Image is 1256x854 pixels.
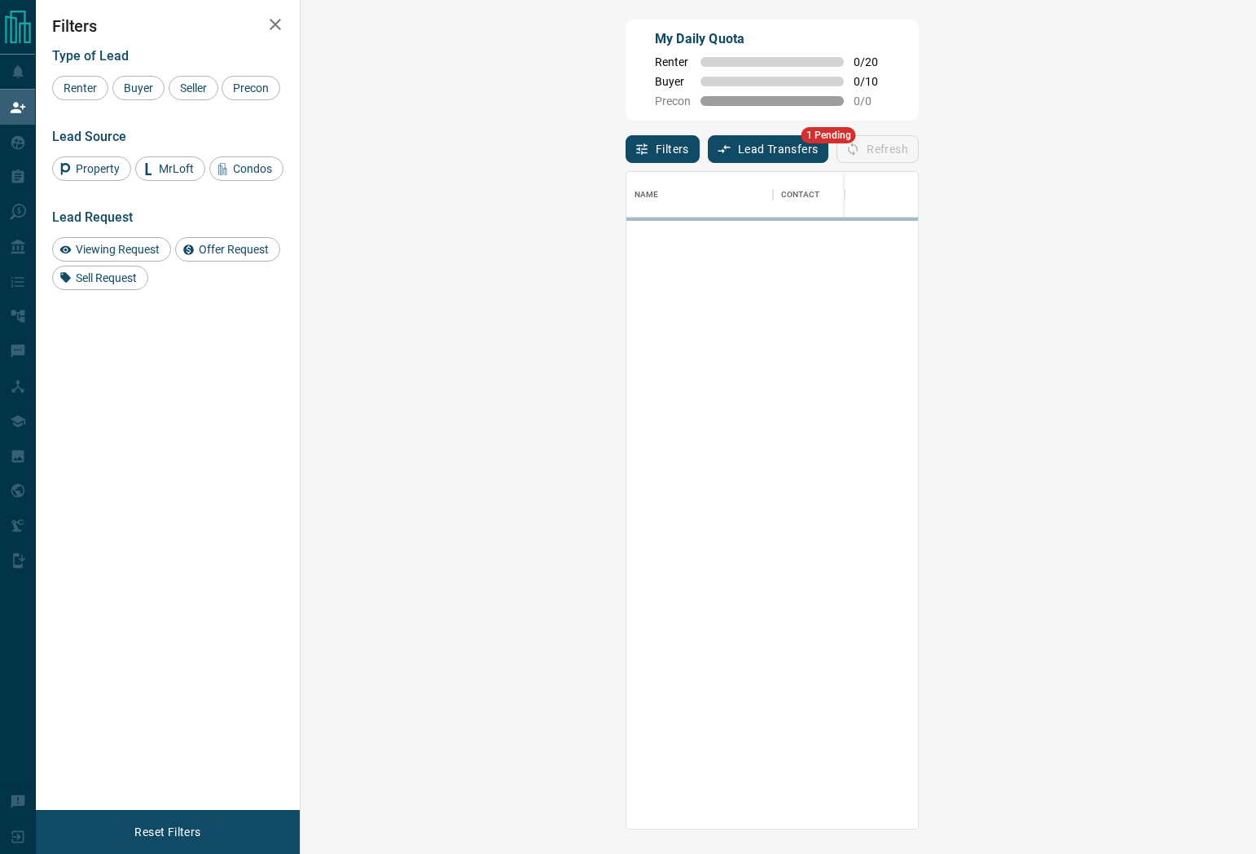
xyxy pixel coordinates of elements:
[222,76,280,100] div: Precon
[70,271,143,284] span: Sell Request
[655,75,691,88] span: Buyer
[708,135,829,163] button: Lead Transfers
[52,266,148,290] div: Sell Request
[854,55,889,68] span: 0 / 20
[635,172,659,218] div: Name
[58,81,103,95] span: Renter
[70,243,165,256] span: Viewing Request
[52,156,131,181] div: Property
[135,156,205,181] div: MrLoft
[169,76,218,100] div: Seller
[854,75,889,88] span: 0 / 10
[801,127,856,143] span: 1 Pending
[781,172,819,218] div: Contact
[655,55,691,68] span: Renter
[153,162,200,175] span: MrLoft
[52,76,108,100] div: Renter
[52,209,133,225] span: Lead Request
[227,162,278,175] span: Condos
[52,129,126,144] span: Lead Source
[773,172,903,218] div: Contact
[626,135,700,163] button: Filters
[174,81,213,95] span: Seller
[52,16,283,36] h2: Filters
[655,95,691,108] span: Precon
[209,156,283,181] div: Condos
[655,29,889,49] p: My Daily Quota
[52,48,129,64] span: Type of Lead
[193,243,274,256] span: Offer Request
[227,81,274,95] span: Precon
[124,818,211,846] button: Reset Filters
[626,172,773,218] div: Name
[52,237,171,262] div: Viewing Request
[175,237,280,262] div: Offer Request
[70,162,125,175] span: Property
[854,95,889,108] span: 0 / 0
[112,76,165,100] div: Buyer
[118,81,159,95] span: Buyer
